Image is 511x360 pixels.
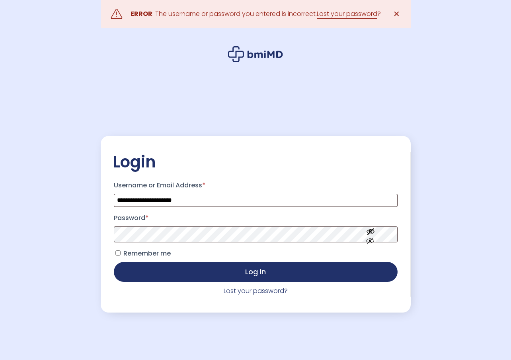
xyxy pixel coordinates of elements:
[115,250,121,256] input: Remember me
[348,220,393,248] button: Show password
[113,152,399,172] h2: Login
[224,286,288,295] a: Lost your password?
[317,9,377,19] a: Lost your password
[114,212,398,224] label: Password
[114,179,398,192] label: Username or Email Address
[393,8,400,20] span: ✕
[123,249,171,258] span: Remember me
[389,6,405,22] a: ✕
[131,8,381,20] div: : The username or password you entered is incorrect. ?
[114,262,398,282] button: Log in
[131,9,152,18] strong: ERROR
